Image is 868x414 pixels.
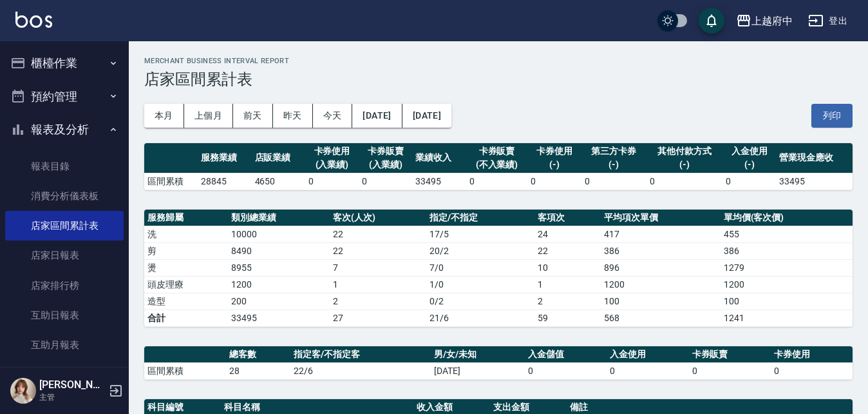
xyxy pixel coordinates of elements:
button: 前天 [233,104,273,128]
td: 1200 [721,276,853,293]
button: [DATE] [402,104,451,128]
table: a dense table [144,143,853,190]
button: [DATE] [352,104,402,128]
th: 男/女/未知 [431,346,525,363]
th: 服務業績 [198,143,251,173]
th: 客次(人次) [330,210,426,226]
div: 卡券販賣 [362,144,409,158]
button: 報表及分析 [5,113,124,146]
a: 互助月報表 [5,330,124,360]
td: 22 [330,226,426,242]
td: 24 [534,226,601,242]
td: 28845 [198,173,251,190]
div: (入業績) [362,158,409,172]
th: 店販業績 [252,143,305,173]
td: 0 [646,173,723,190]
div: (-) [726,158,773,172]
td: 區間累積 [144,362,226,379]
img: Logo [15,12,52,28]
button: 上個月 [184,104,233,128]
th: 卡券使用 [771,346,853,363]
td: 0 [607,362,688,379]
td: 200 [228,293,330,310]
td: 1 / 0 [426,276,534,293]
button: 今天 [313,104,353,128]
button: 登出 [803,9,853,33]
th: 入金儲值 [525,346,607,363]
td: 22/6 [290,362,431,379]
a: 互助排行榜 [5,360,124,389]
td: 896 [601,259,721,276]
td: 100 [721,293,853,310]
div: 其他付款方式 [650,144,720,158]
h5: [PERSON_NAME] [39,379,105,391]
th: 平均項次單價 [601,210,721,226]
td: 0 [722,173,776,190]
td: 0 / 2 [426,293,534,310]
td: 17 / 5 [426,226,534,242]
td: 59 [534,310,601,326]
td: 2 [330,293,426,310]
td: 8490 [228,242,330,259]
td: 1200 [228,276,330,293]
td: 1241 [721,310,853,326]
table: a dense table [144,346,853,380]
td: 0 [527,173,581,190]
div: 卡券使用 [531,144,578,158]
td: 合計 [144,310,228,326]
td: 1 [330,276,426,293]
button: 預約管理 [5,80,124,113]
th: 入金使用 [607,346,688,363]
div: (不入業績) [469,158,525,172]
th: 服務歸屬 [144,210,228,226]
td: 33495 [776,173,853,190]
button: save [699,8,724,34]
div: (入業績) [308,158,355,172]
td: 0 [689,362,771,379]
td: 1279 [721,259,853,276]
td: 386 [721,242,853,259]
div: 入金使用 [726,144,773,158]
a: 店家區間累計表 [5,211,124,241]
button: 本月 [144,104,184,128]
table: a dense table [144,210,853,327]
td: 386 [601,242,721,259]
th: 業績收入 [412,143,466,173]
td: 7 [330,259,426,276]
td: 28 [226,362,290,379]
td: 0 [359,173,412,190]
td: 0 [525,362,607,379]
th: 單均價(客次價) [721,210,853,226]
a: 店家排行榜 [5,271,124,301]
td: 10000 [228,226,330,242]
th: 指定客/不指定客 [290,346,431,363]
button: 列印 [811,104,853,128]
td: 10 [534,259,601,276]
div: (-) [585,158,643,172]
button: 櫃檯作業 [5,46,124,80]
th: 類別總業績 [228,210,330,226]
th: 卡券販賣 [689,346,771,363]
td: 8955 [228,259,330,276]
td: 22 [534,242,601,259]
td: 20 / 2 [426,242,534,259]
td: 0 [771,362,853,379]
th: 指定/不指定 [426,210,534,226]
td: 0 [305,173,359,190]
div: 卡券使用 [308,144,355,158]
div: 第三方卡券 [585,144,643,158]
td: 21/6 [426,310,534,326]
a: 店家日報表 [5,241,124,270]
th: 營業現金應收 [776,143,853,173]
td: 燙 [144,259,228,276]
td: 22 [330,242,426,259]
h3: 店家區間累計表 [144,70,853,88]
td: 4650 [252,173,305,190]
a: 互助日報表 [5,301,124,330]
td: 100 [601,293,721,310]
td: 33495 [412,173,466,190]
td: 剪 [144,242,228,259]
td: 洗 [144,226,228,242]
button: 昨天 [273,104,313,128]
td: 1200 [601,276,721,293]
